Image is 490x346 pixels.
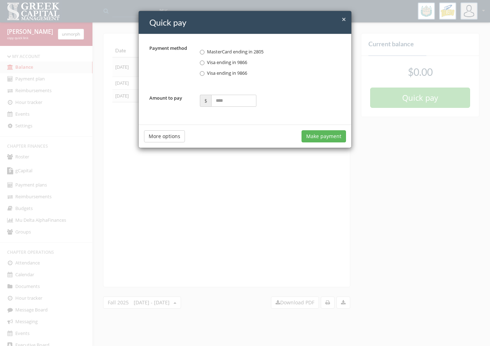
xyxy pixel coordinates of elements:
label: Payment method [144,45,195,52]
h4: Quick pay [149,16,346,28]
span: MasterCard ending in 2805 [207,48,263,55]
span: Visa ending in 9866 [207,70,247,76]
input: Visa ending in 9866 [200,61,204,65]
span: $ [200,95,211,107]
span: × [342,14,346,24]
input: MasterCard ending in 2805 [200,50,204,54]
input: Visa ending in 9866 [200,71,204,76]
label: Amount to pay [144,95,195,101]
button: Make payment [302,130,346,142]
span: Visa ending in 9866 [207,59,247,65]
button: More options [144,130,185,142]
